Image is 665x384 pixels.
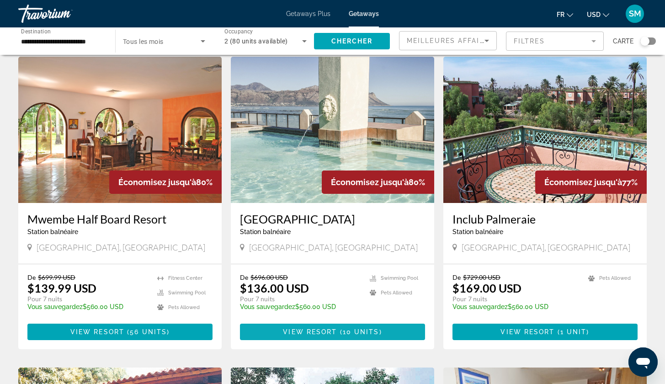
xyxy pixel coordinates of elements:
div: 80% [109,171,222,194]
span: USD [587,11,601,18]
span: fr [557,11,564,18]
span: Économisez jusqu'à [118,177,196,187]
p: $139.99 USD [27,281,96,295]
span: View Resort [500,328,554,336]
a: Mwembe Half Board Resort [27,212,213,226]
span: Meilleures affaires [407,37,495,44]
span: 10 units [343,328,379,336]
span: 2 (80 units available) [224,37,288,45]
span: Chercher [331,37,373,45]
span: Swimming Pool [168,290,206,296]
a: Inclub Palmeraie [452,212,638,226]
span: Destination [21,28,51,34]
p: Pour 7 nuits [27,295,148,303]
span: Carte [613,35,633,48]
p: $136.00 USD [240,281,309,295]
span: De [240,273,248,281]
span: [GEOGRAPHIC_DATA], [GEOGRAPHIC_DATA] [249,242,418,252]
span: [GEOGRAPHIC_DATA], [GEOGRAPHIC_DATA] [462,242,630,252]
span: SM [629,9,641,18]
div: 80% [322,171,434,194]
img: 5888O01X.jpg [18,57,222,203]
span: $699.99 USD [38,273,75,281]
p: $560.00 USD [452,303,579,310]
img: 2503O01X.jpg [231,57,434,203]
span: Pets Allowed [599,275,631,281]
span: Vous sauvegardez [27,303,83,310]
span: Fitness Center [168,275,202,281]
span: Économisez jusqu'à [331,177,409,187]
button: Change currency [587,8,609,21]
span: Tous les mois [123,38,164,45]
a: Travorium [18,2,110,26]
span: $729.00 USD [463,273,500,281]
mat-select: Sort by [407,35,489,46]
p: Pour 7 nuits [240,295,361,303]
span: Station balnéaire [27,228,78,235]
span: Station balnéaire [240,228,291,235]
span: De [452,273,461,281]
a: Getaways [349,10,379,17]
p: $169.00 USD [452,281,521,295]
span: Swimming Pool [381,275,418,281]
img: 3230O01X.jpg [443,57,647,203]
button: View Resort(10 units) [240,324,425,340]
button: View Resort(56 units) [27,324,213,340]
span: [GEOGRAPHIC_DATA], [GEOGRAPHIC_DATA] [37,242,205,252]
span: ( ) [555,328,590,336]
span: Économisez jusqu'à [544,177,622,187]
button: Chercher [314,33,390,49]
span: Station balnéaire [452,228,503,235]
iframe: Bouton de lancement de la fenêtre de messagerie [628,347,658,377]
span: View Resort [283,328,337,336]
span: Vous sauvegardez [452,303,508,310]
span: Pets Allowed [381,290,412,296]
span: 56 units [130,328,167,336]
span: ( ) [337,328,382,336]
a: Getaways Plus [286,10,330,17]
span: Vous sauvegardez [240,303,295,310]
span: $696.00 USD [250,273,288,281]
a: [GEOGRAPHIC_DATA] [240,212,425,226]
span: ( ) [124,328,170,336]
button: View Resort(1 unit) [452,324,638,340]
p: $560.00 USD [27,303,148,310]
span: 1 unit [560,328,587,336]
button: Change language [557,8,573,21]
button: Filter [506,31,604,51]
span: View Resort [70,328,124,336]
span: De [27,273,36,281]
span: Pets Allowed [168,304,200,310]
p: Pour 7 nuits [452,295,579,303]
div: 77% [535,171,647,194]
span: Occupancy [224,28,253,35]
button: User Menu [623,4,647,23]
p: $560.00 USD [240,303,361,310]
